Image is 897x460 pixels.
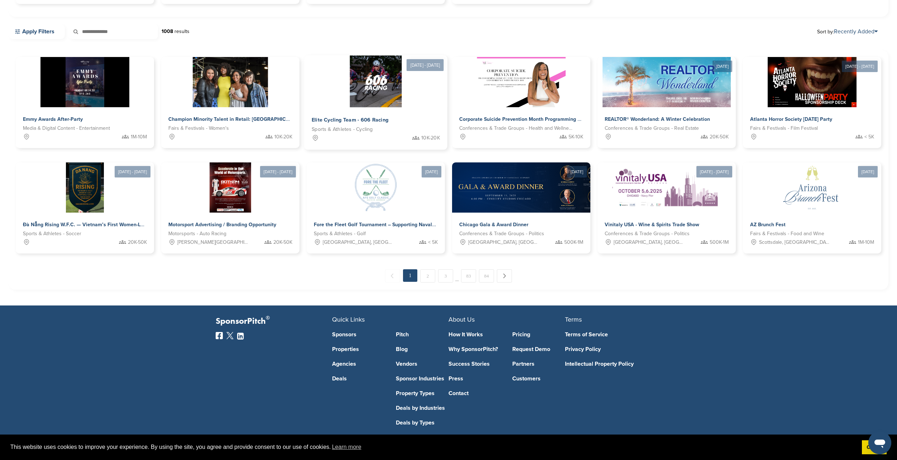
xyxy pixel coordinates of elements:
[565,361,671,367] a: Intellectual Property Policy
[713,61,732,72] div: [DATE]
[452,57,590,148] a: Sponsorpitch & Corporate Suicide Prevention Month Programming with [PERSON_NAME] Conferences & Tr...
[452,162,624,213] img: Sponsorpitch &
[266,313,270,322] span: ®
[512,376,565,381] a: Customers
[448,361,502,367] a: Success Stories
[177,238,249,246] span: [PERSON_NAME][GEOGRAPHIC_DATA][PERSON_NAME], [GEOGRAPHIC_DATA], [GEOGRAPHIC_DATA], [GEOGRAPHIC_DA...
[477,57,566,107] img: Sponsorpitch &
[307,151,445,253] a: [DATE] Sponsorpitch & Fore the Fleet Golf Tournament – Supporting Naval Aviation Families Facing ...
[569,133,583,141] span: 5K-10K
[611,162,723,213] img: Sponsorpitch &
[40,57,130,107] img: Sponsorpitch &
[385,269,400,283] span: ← Previous
[428,238,438,246] span: < 5K
[448,346,502,352] a: Why SponsorPitch?
[614,238,685,246] span: [GEOGRAPHIC_DATA], [GEOGRAPHIC_DATA]
[168,116,428,122] span: Champion Minority Talent in Retail: [GEOGRAPHIC_DATA], [GEOGRAPHIC_DATA] & [GEOGRAPHIC_DATA] 2025
[565,316,582,323] span: Terms
[743,151,881,253] a: [DATE] Sponsorpitch & AZ Brunch Fest Fairs & Festivals - Food and Wine Scottsdale, [GEOGRAPHIC_DA...
[226,332,234,339] img: Twitter
[314,230,366,238] span: Sports & Athletes - Golf
[567,166,587,177] div: [DATE]
[512,361,565,367] a: Partners
[565,346,671,352] a: Privacy Policy
[396,376,449,381] a: Sponsor Industries
[312,125,373,133] span: Sports & Athletes - Cycling
[23,124,110,132] span: Media & Digital Content - Entertainment
[750,124,818,132] span: Fairs & Festivals - Film Festival
[332,361,385,367] a: Agencies
[351,162,401,213] img: Sponsorpitch &
[16,151,154,253] a: [DATE] - [DATE] Sponsorpitch & Đà Nẵng Rising W.F.C. — Vietnam’s First Women-Led Football Club Sp...
[497,269,512,283] a: Next →
[448,376,502,381] a: Press
[448,332,502,337] a: How It Works
[420,269,435,283] a: 2
[216,316,332,327] p: SponsorPitch
[273,238,292,246] span: 20K-50K
[459,116,629,122] span: Corporate Suicide Prevention Month Programming with [PERSON_NAME]
[128,238,147,246] span: 20K-50K
[598,46,736,148] a: [DATE] Sponsorpitch & REALTOR® Wonderland: A Winter Celebration Conferences & Trade Groups - Real...
[407,59,444,71] div: [DATE] - [DATE]
[66,162,104,213] img: Sponsorpitch &
[459,222,528,228] span: Chicago Gala & Award Dinner
[403,269,417,282] em: 1
[605,124,699,132] span: Conferences & Trade Groups - Real Estate
[858,166,878,177] div: [DATE]
[260,166,296,177] div: [DATE] - [DATE]
[605,116,710,122] span: REALTOR® Wonderland: A Winter Celebration
[332,332,385,337] a: Sponsors
[834,28,878,35] a: Recently Added
[396,332,449,337] a: Pitch
[422,166,441,177] div: [DATE]
[331,442,363,452] a: learn more about cookies
[332,376,385,381] a: Deals
[323,238,394,246] span: [GEOGRAPHIC_DATA], [GEOGRAPHIC_DATA]
[842,61,878,72] div: [DATE] - [DATE]
[396,390,449,396] a: Property Types
[9,24,65,39] a: Apply Filters
[314,222,533,228] span: Fore the Fleet Golf Tournament – Supporting Naval Aviation Families Facing [MEDICAL_DATA]
[448,316,475,323] span: About Us
[115,166,150,177] div: [DATE] - [DATE]
[750,230,824,238] span: Fairs & Festivals - Food and Wine
[768,57,857,107] img: Sponsorpitch &
[605,222,699,228] span: Vinitaly USA - Wine & Spirits Trade Show
[743,46,881,148] a: [DATE] - [DATE] Sponsorpitch & Atlanta Horror Society [DATE] Party Fairs & Festivals - Film Festi...
[396,420,449,426] a: Deals by Types
[23,222,179,228] span: Đà Nẵng Rising W.F.C. — Vietnam’s First Women-Led Football Club
[332,346,385,352] a: Properties
[131,133,147,141] span: 1M-10M
[461,269,476,283] a: 83
[455,269,459,282] span: …
[512,332,565,337] a: Pricing
[564,238,583,246] span: 500K-1M
[762,162,862,213] img: Sponsorpitch &
[468,238,540,246] span: [GEOGRAPHIC_DATA], [GEOGRAPHIC_DATA]
[479,269,494,283] a: 84
[448,390,502,396] a: Contact
[304,44,447,150] a: [DATE] - [DATE] Sponsorpitch & Elite Cycling Team - 606 Racing Sports & Athletes - Cycling 10K-20K
[710,133,729,141] span: 20K-50K
[421,134,440,142] span: 10K-20K
[174,28,190,34] span: results
[565,332,671,337] a: Terms of Service
[598,151,736,253] a: [DATE] - [DATE] Sponsorpitch & Vinitaly USA - Wine & Spirits Trade Show Conferences & Trade Group...
[16,57,154,148] a: Sponsorpitch & Emmy Awards After-Party Media & Digital Content - Entertainment 1M-10M
[162,28,173,34] strong: 1008
[605,230,690,238] span: Conferences & Trade Groups - Politics
[274,133,292,141] span: 10K-20K
[710,238,729,246] span: 500K-1M
[512,346,565,352] a: Request Demo
[216,332,223,339] img: Facebook
[23,230,81,238] span: Sports & Athletes - Soccer
[396,405,449,411] a: Deals by Industries
[161,57,299,148] a: Sponsorpitch & Champion Minority Talent in Retail: [GEOGRAPHIC_DATA], [GEOGRAPHIC_DATA] & [GEOGRA...
[396,361,449,367] a: Vendors
[459,230,544,238] span: Conferences & Trade Groups - Politics
[459,124,572,132] span: Conferences & Trade Groups - Health and Wellness
[350,56,402,108] img: Sponsorpitch &
[862,440,887,455] a: dismiss cookie message
[868,431,891,454] iframe: Button to launch messaging window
